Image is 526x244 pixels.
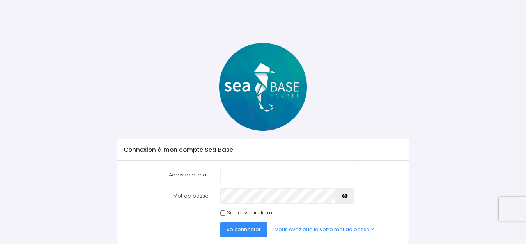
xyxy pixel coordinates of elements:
[118,167,214,183] label: Adresse e-mail
[118,188,214,204] label: Mot de passe
[227,226,261,233] span: Se connecter
[220,222,267,237] button: Se connecter
[227,209,277,217] label: Se souvenir de moi
[269,222,380,237] a: Vous avez oublié votre mot de passe ?
[117,139,409,161] div: Connexion à mon compte Sea Base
